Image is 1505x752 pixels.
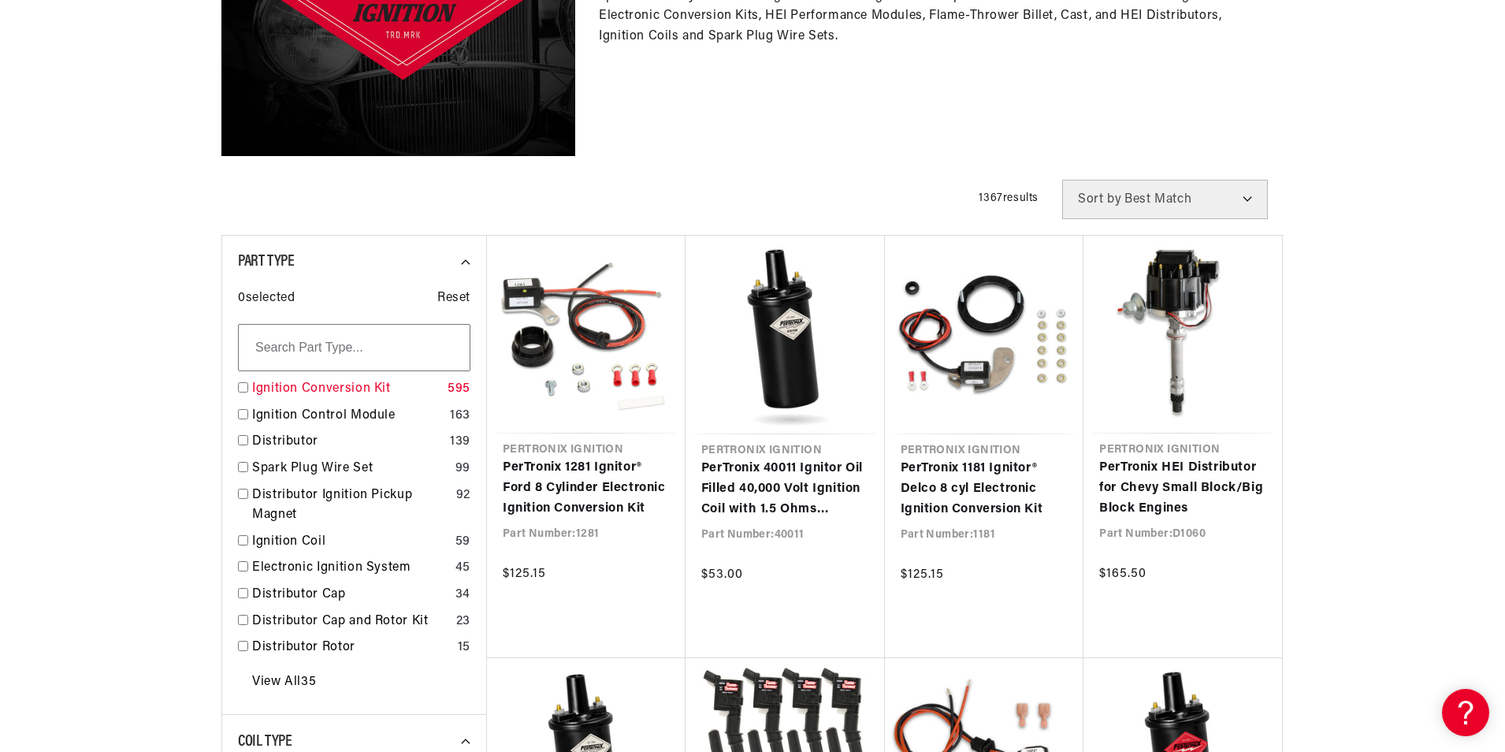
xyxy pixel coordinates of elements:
[450,406,470,426] div: 163
[252,612,450,632] a: Distributor Cap and Rotor Kit
[979,192,1039,204] span: 1367 results
[448,379,470,400] div: 595
[252,432,444,452] a: Distributor
[455,532,470,553] div: 59
[238,254,294,270] span: Part Type
[456,486,470,506] div: 92
[252,638,451,658] a: Distributor Rotor
[238,734,292,750] span: Coil Type
[238,324,470,371] input: Search Part Type...
[238,289,295,309] span: 0 selected
[455,585,470,605] div: 34
[456,612,470,632] div: 23
[252,379,441,400] a: Ignition Conversion Kit
[252,486,450,526] a: Distributor Ignition Pickup Magnet
[1099,458,1266,519] a: PerTronix HEI Distributor for Chevy Small Block/Big Block Engines
[252,672,316,693] a: View All 35
[450,432,470,452] div: 139
[701,459,869,519] a: PerTronix 40011 Ignitor Oil Filled 40,000 Volt Ignition Coil with 1.5 Ohms Resistance in Black
[901,459,1068,519] a: PerTronix 1181 Ignitor® Delco 8 cyl Electronic Ignition Conversion Kit
[252,406,444,426] a: Ignition Control Module
[252,532,449,553] a: Ignition Coil
[252,585,449,605] a: Distributor Cap
[1062,180,1268,219] select: Sort by
[455,459,470,479] div: 99
[458,638,470,658] div: 15
[503,458,670,519] a: PerTronix 1281 Ignitor® Ford 8 Cylinder Electronic Ignition Conversion Kit
[1078,193,1121,206] span: Sort by
[437,289,470,309] span: Reset
[252,459,449,479] a: Spark Plug Wire Set
[455,558,470,579] div: 45
[252,558,449,579] a: Electronic Ignition System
